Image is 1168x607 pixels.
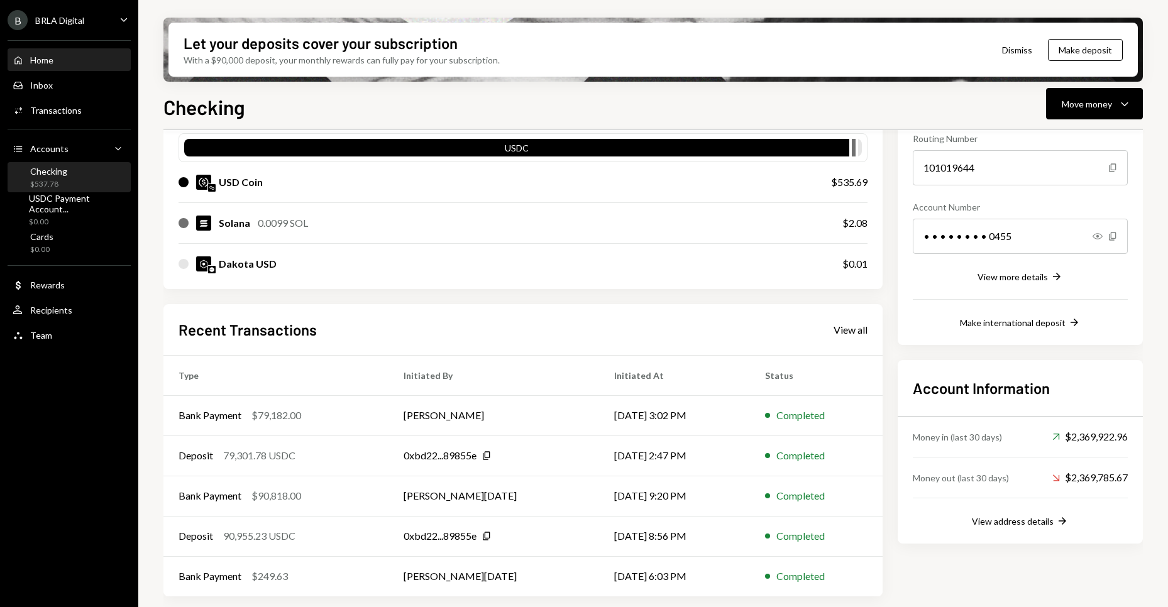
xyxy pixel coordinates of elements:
div: $535.69 [831,175,868,190]
div: Bank Payment [179,408,241,423]
div: 0xbd22...89855e [404,528,477,544]
div: 90,955.23 USDC [223,528,295,544]
td: [DATE] 6:03 PM [599,556,750,596]
a: View all [834,322,868,336]
div: Routing Number [913,132,1128,145]
div: Dakota USD [219,256,277,271]
div: $0.00 [30,244,53,255]
th: Status [750,355,883,395]
div: Team [30,330,52,341]
td: [DATE] 8:56 PM [599,516,750,556]
a: Rewards [8,273,131,296]
div: $0.00 [29,217,126,227]
button: Dismiss [986,35,1048,65]
td: [DATE] 2:47 PM [599,435,750,476]
h2: Recent Transactions [179,319,317,340]
div: Deposit [179,448,213,463]
a: Checking$537.78 [8,162,131,192]
div: Accounts [30,143,69,154]
button: Move money [1046,88,1143,119]
div: Move money [1062,97,1112,111]
th: Initiated By [388,355,600,395]
div: View more details [978,271,1048,282]
div: USDC [184,141,849,159]
div: BRLA Digital [35,15,84,26]
div: Completed [776,569,825,584]
div: • • • • • • • • 0455 [913,219,1128,254]
div: Cards [30,231,53,242]
td: [DATE] 3:02 PM [599,395,750,435]
div: View all [834,324,868,336]
div: 0xbd22...89855e [404,448,477,463]
a: Team [8,324,131,346]
div: Let your deposits cover your subscription [184,33,458,53]
button: View address details [972,515,1069,528]
div: Checking [30,166,67,177]
div: Money out (last 30 days) [913,471,1009,484]
div: With a $90,000 deposit, your monthly rewards can fully pay for your subscription. [184,53,500,67]
div: $2,369,785.67 [1052,470,1128,485]
a: Transactions [8,99,131,121]
div: Money in (last 30 days) [913,430,1002,444]
th: Type [163,355,388,395]
div: Bank Payment [179,488,241,503]
a: Recipients [8,298,131,321]
div: USDC Payment Account... [29,193,126,214]
div: Transactions [30,105,82,116]
div: Solana [219,216,250,231]
a: Accounts [8,137,131,160]
div: $2.08 [842,216,868,231]
th: Initiated At [599,355,750,395]
td: [PERSON_NAME] [388,395,600,435]
div: Completed [776,488,825,503]
h2: Account Information [913,378,1128,398]
div: Make international deposit [960,317,1066,328]
div: Account Number [913,200,1128,214]
div: 79,301.78 USDC [223,448,295,463]
div: Bank Payment [179,569,241,584]
div: $537.78 [30,179,67,190]
div: View address details [972,516,1054,527]
button: View more details [978,270,1063,284]
div: B [8,10,28,30]
td: [DATE] 9:20 PM [599,476,750,516]
div: 101019644 [913,150,1128,185]
img: polygon-mainnet [208,184,216,192]
div: USD Coin [219,175,263,190]
div: $249.63 [251,569,288,584]
div: Completed [776,448,825,463]
td: [PERSON_NAME][DATE] [388,476,600,516]
a: Cards$0.00 [8,227,131,258]
div: Deposit [179,528,213,544]
img: DKUSD [196,256,211,271]
div: Completed [776,528,825,544]
div: Rewards [30,280,65,290]
div: 0.0099 SOL [258,216,308,231]
img: USDC [196,175,211,190]
a: Home [8,48,131,71]
img: base-mainnet [208,266,216,273]
div: Recipients [30,305,72,315]
div: $79,182.00 [251,408,301,423]
img: SOL [196,216,211,231]
div: Inbox [30,80,53,90]
h1: Checking [163,94,245,119]
td: [PERSON_NAME][DATE] [388,556,600,596]
button: Make international deposit [960,316,1081,330]
div: $2,369,922.96 [1052,429,1128,444]
button: Make deposit [1048,39,1123,61]
div: Home [30,55,53,65]
a: USDC Payment Account...$0.00 [8,195,131,225]
a: Inbox [8,74,131,96]
div: $90,818.00 [251,488,301,503]
div: $0.01 [842,256,868,271]
div: Completed [776,408,825,423]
